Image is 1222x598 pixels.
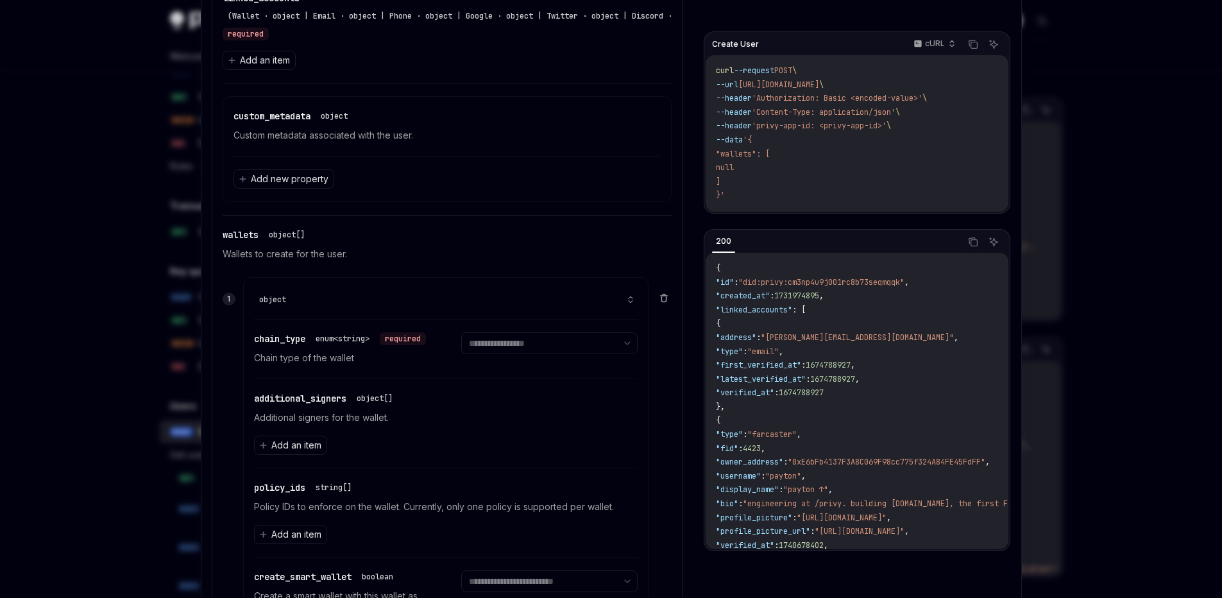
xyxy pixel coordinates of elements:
[716,93,752,103] span: --header
[810,526,815,536] span: :
[233,169,334,189] button: Add new property
[743,443,761,454] span: 4423
[743,346,747,357] span: :
[770,291,774,301] span: :
[716,429,743,440] span: "type"
[251,173,328,185] span: Add new property
[716,374,806,384] span: "latest_verified_at"
[774,388,779,398] span: :
[716,162,734,173] span: null
[779,388,824,398] span: 1674788927
[779,346,783,357] span: ,
[271,439,321,452] span: Add an item
[752,93,922,103] span: 'Authorization: Basic <encoded-value>'
[828,484,833,495] span: ,
[716,402,725,412] span: },
[316,334,369,344] div: enum<string>
[747,429,797,440] span: "farcaster"
[716,121,752,131] span: --header
[810,374,855,384] span: 1674788927
[254,333,305,345] span: chain_type
[254,570,398,583] div: create_smart_wallet
[233,110,310,122] span: custom_metadata
[855,374,860,384] span: ,
[819,80,824,90] span: \
[254,482,305,493] span: policy_ids
[756,332,761,343] span: :
[716,526,810,536] span: "profile_picture_url"
[743,135,752,145] span: '{
[819,291,824,301] span: ,
[761,471,765,481] span: :
[815,526,904,536] span: "[URL][DOMAIN_NAME]"
[734,65,774,76] span: --request
[954,332,958,343] span: ,
[801,471,806,481] span: ,
[716,190,725,200] span: }'
[223,293,235,305] div: 1
[774,540,779,551] span: :
[716,415,720,425] span: {
[752,121,887,131] span: 'privy-app-id: <privy-app-id>'
[734,277,738,287] span: :
[233,110,353,123] div: custom_metadata
[797,429,801,440] span: ,
[887,513,891,523] span: ,
[254,525,327,544] button: Add an item
[716,332,756,343] span: "address"
[765,471,801,481] span: "payton"
[761,443,765,454] span: ,
[254,571,352,583] span: create_smart_wallet
[362,572,393,582] div: boolean
[254,350,430,366] p: Chain type of the wallet
[738,80,819,90] span: [URL][DOMAIN_NAME]
[985,234,1002,250] button: Ask AI
[240,54,290,67] span: Add an item
[223,51,296,70] button: Add an item
[716,149,770,159] span: "wallets": [
[712,39,759,49] span: Create User
[716,484,779,495] span: "display_name"
[792,513,797,523] span: :
[254,436,327,455] button: Add an item
[985,36,1002,53] button: Ask AI
[716,135,743,145] span: --data
[254,393,346,404] span: additional_signers
[792,65,797,76] span: \
[738,443,743,454] span: :
[851,360,855,370] span: ,
[316,483,352,493] div: string[]
[965,234,981,250] button: Copy the contents from the code block
[712,234,735,249] div: 200
[223,229,259,241] span: wallets
[716,65,734,76] span: curl
[716,346,743,357] span: "type"
[774,291,819,301] span: 1731974895
[761,332,954,343] span: "[PERSON_NAME][EMAIL_ADDRESS][DOMAIN_NAME]"
[716,176,720,187] span: ]
[779,484,783,495] span: :
[716,499,738,509] span: "bio"
[797,513,887,523] span: "[URL][DOMAIN_NAME]"
[965,36,981,53] button: Copy the contents from the code block
[271,528,321,541] span: Add an item
[985,457,990,467] span: ,
[738,277,904,287] span: "did:privy:cm3np4u9j001rc8b73seqmqqk"
[716,360,801,370] span: "first_verified_at"
[223,228,310,241] div: wallets
[806,374,810,384] span: :
[783,457,788,467] span: :
[269,230,305,240] div: object[]
[906,33,961,55] button: cURL
[747,346,779,357] span: "email"
[259,295,286,305] div: object
[783,484,828,495] span: "payton ↑"
[792,305,806,315] span: : [
[752,107,895,117] span: 'Content-Type: application/json'
[887,121,891,131] span: \
[254,392,398,405] div: additional_signers
[254,499,638,515] p: Policy IDs to enforce on the wallet. Currently, only one policy is supported per wallet.
[716,388,774,398] span: "verified_at"
[716,457,783,467] span: "owner_address"
[895,107,900,117] span: \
